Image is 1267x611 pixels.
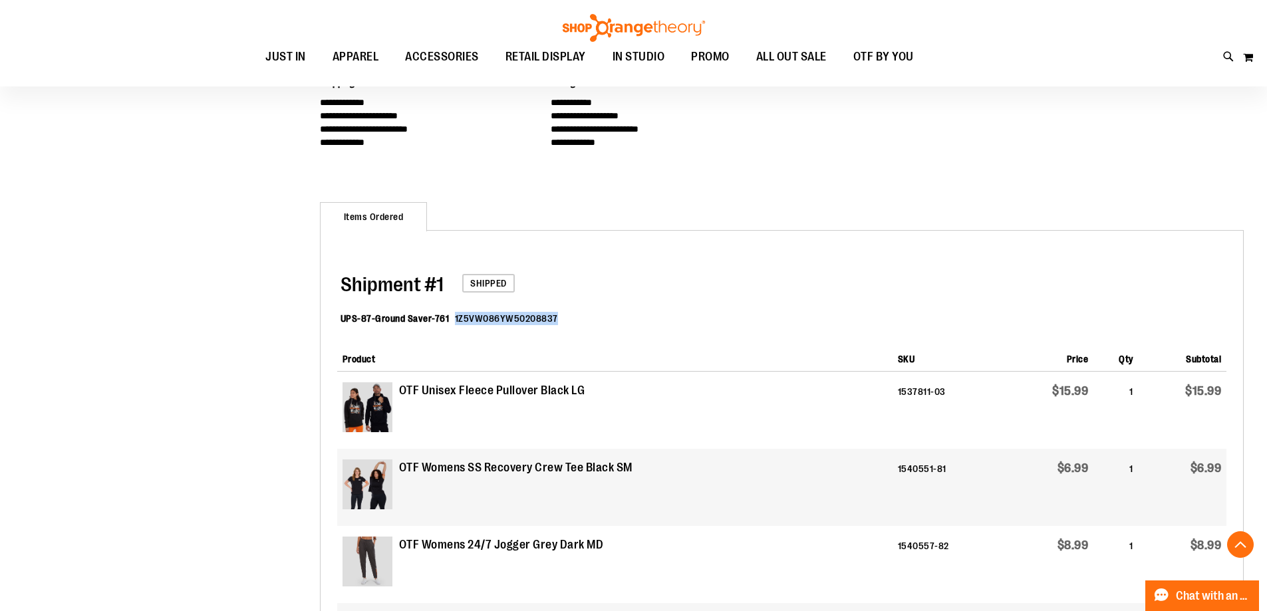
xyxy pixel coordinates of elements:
[405,42,479,72] span: ACCESSORIES
[1227,531,1254,558] button: Back To Top
[505,42,586,72] span: RETAIL DISPLAY
[265,42,306,72] span: JUST IN
[1006,342,1093,372] th: Price
[1093,526,1138,603] td: 1
[455,312,558,325] dd: 1Z5VW086YW50208837
[333,42,379,72] span: APPAREL
[343,537,392,586] img: Product image for 24/7 Jogger
[1191,539,1222,552] span: $8.99
[341,273,436,296] span: Shipment #
[341,312,450,325] dt: UPS-87-Ground Saver-761
[691,42,730,72] span: PROMO
[341,273,444,296] span: 1
[893,372,1006,449] td: 1537811-03
[551,77,613,88] span: Billing Address
[853,42,914,72] span: OTF BY YOU
[399,459,633,477] strong: OTF Womens SS Recovery Crew Tee Black SM
[1139,342,1227,372] th: Subtotal
[1093,342,1138,372] th: Qty
[893,449,1006,526] td: 1540551-81
[613,42,665,72] span: IN STUDIO
[893,342,1006,372] th: SKU
[893,526,1006,603] td: 1540557-82
[320,202,428,231] strong: Items Ordered
[1057,461,1089,475] span: $6.99
[1185,384,1221,398] span: $15.99
[756,42,827,72] span: ALL OUT SALE
[1093,449,1138,526] td: 1
[337,342,893,372] th: Product
[462,274,515,293] span: Shipped
[1052,384,1088,398] span: $15.99
[320,77,392,88] span: Shipping Address
[1191,461,1222,475] span: $6.99
[561,14,707,42] img: Shop Orangetheory
[1145,580,1260,611] button: Chat with an Expert
[343,459,392,509] img: Product image for Short Sleeve Recovery Crew Tee
[399,382,585,400] strong: OTF Unisex Fleece Pullover Black LG
[399,537,604,554] strong: OTF Womens 24/7 Jogger Grey Dark MD
[1057,539,1089,552] span: $8.99
[1176,590,1251,602] span: Chat with an Expert
[1093,372,1138,449] td: 1
[343,382,392,432] img: Product image for Unisex Fleece Pullover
